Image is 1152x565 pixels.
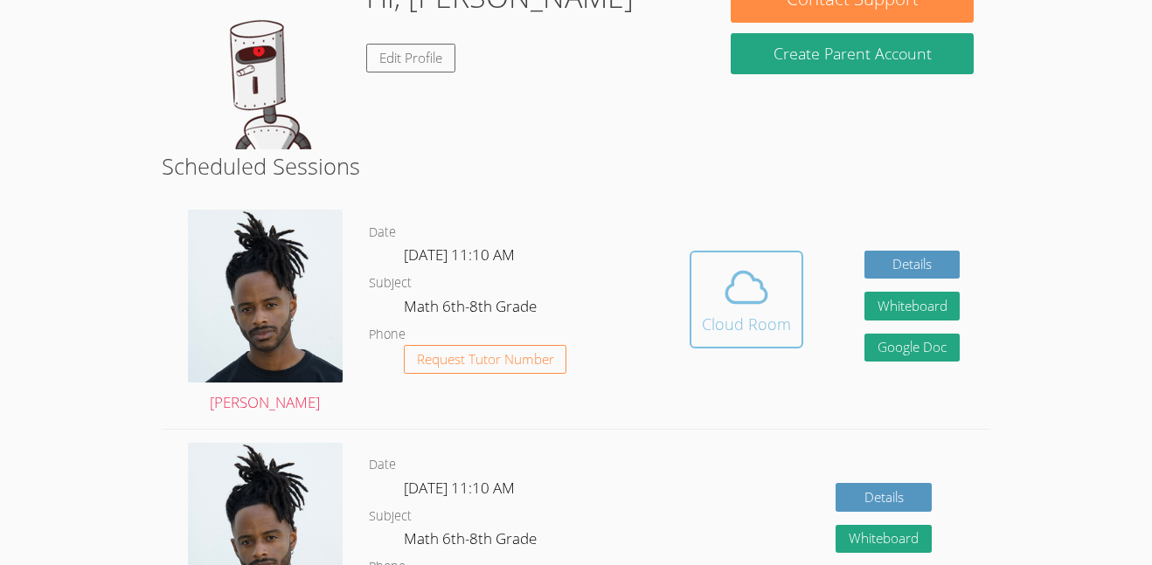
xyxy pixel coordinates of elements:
[369,222,396,244] dt: Date
[864,251,961,279] a: Details
[188,210,343,382] img: Portrait.jpg
[404,527,540,556] dd: Math 6th-8th Grade
[404,478,515,498] span: [DATE] 11:10 AM
[366,44,455,72] a: Edit Profile
[162,149,991,183] h2: Scheduled Sessions
[864,292,961,320] button: Whiteboard
[836,525,932,554] button: Whiteboard
[404,245,515,265] span: [DATE] 11:10 AM
[404,345,567,374] button: Request Tutor Number
[404,294,540,324] dd: Math 6th-8th Grade
[864,334,961,362] a: Google Doc
[369,272,412,294] dt: Subject
[188,210,343,415] a: [PERSON_NAME]
[369,506,412,527] dt: Subject
[702,312,791,336] div: Cloud Room
[731,33,974,74] button: Create Parent Account
[369,324,406,346] dt: Phone
[417,353,554,366] span: Request Tutor Number
[690,251,803,348] button: Cloud Room
[369,454,396,476] dt: Date
[836,483,932,512] a: Details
